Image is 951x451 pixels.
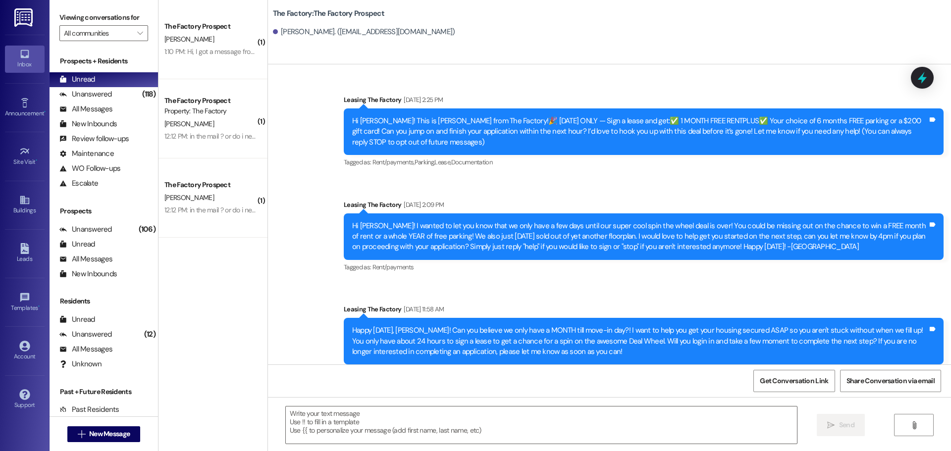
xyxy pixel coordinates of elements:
[344,200,944,213] div: Leasing The Factory
[14,8,35,27] img: ResiDesk Logo
[164,35,214,44] span: [PERSON_NAME]
[5,240,45,267] a: Leads
[140,87,158,102] div: (118)
[344,304,944,318] div: Leasing The Factory
[137,29,143,37] i: 
[415,158,435,166] span: Parking ,
[401,200,444,210] div: [DATE] 2:09 PM
[59,344,112,354] div: All Messages
[136,222,158,237] div: (106)
[164,132,295,141] div: 12:12 PM: in the mail ? or do i need to pick it up
[59,178,98,189] div: Escalate
[372,263,414,271] span: Rent/payments
[164,193,214,202] span: [PERSON_NAME]
[164,106,256,116] div: Property: The Factory
[67,426,141,442] button: New Message
[434,158,451,166] span: Lease ,
[44,108,46,115] span: •
[839,420,854,430] span: Send
[50,387,158,397] div: Past + Future Residents
[59,314,95,325] div: Unread
[164,205,295,214] div: 12:12 PM: in the mail ? or do i need to pick it up
[50,206,158,216] div: Prospects
[372,158,415,166] span: Rent/payments ,
[59,224,112,235] div: Unanswered
[59,104,112,114] div: All Messages
[164,47,653,56] div: 1:10 PM: Hi, I got a message from [PERSON_NAME] saying she has signed the paperwork and payed the...
[352,116,928,148] div: Hi [PERSON_NAME]! This is [PERSON_NAME] from The Factory!🎉 [DATE] ONLY — Sign a lease and get:✅ 1...
[59,149,114,159] div: Maintenance
[352,325,928,357] div: Happy [DATE], [PERSON_NAME]! Can you believe we only have a MONTH till move-in day?! I want to he...
[344,95,944,108] div: Leasing The Factory
[59,404,119,415] div: Past Residents
[344,260,944,274] div: Tagged as:
[59,269,117,279] div: New Inbounds
[164,119,214,128] span: [PERSON_NAME]
[36,157,37,164] span: •
[5,192,45,218] a: Buildings
[59,163,120,174] div: WO Follow-ups
[817,414,865,436] button: Send
[344,155,944,169] div: Tagged as:
[59,134,129,144] div: Review follow-ups
[5,46,45,72] a: Inbox
[5,289,45,316] a: Templates •
[164,180,256,190] div: The Factory Prospect
[142,327,158,342] div: (12)
[164,96,256,106] div: The Factory Prospect
[5,338,45,364] a: Account
[910,421,918,429] i: 
[59,329,112,340] div: Unanswered
[64,25,132,41] input: All communities
[827,421,835,429] i: 
[840,370,941,392] button: Share Conversation via email
[59,254,112,264] div: All Messages
[59,89,112,100] div: Unanswered
[50,296,158,306] div: Residents
[273,8,384,19] b: The Factory: The Factory Prospect
[59,10,148,25] label: Viewing conversations for
[760,376,828,386] span: Get Conversation Link
[846,376,935,386] span: Share Conversation via email
[401,95,443,105] div: [DATE] 2:25 PM
[5,386,45,413] a: Support
[50,56,158,66] div: Prospects + Residents
[164,21,256,32] div: The Factory Prospect
[401,304,444,314] div: [DATE] 11:58 AM
[78,430,85,438] i: 
[352,221,928,252] div: Hi [PERSON_NAME]! I wanted to let you know that we only have a few days until our super cool spin...
[59,239,95,250] div: Unread
[38,303,40,310] span: •
[59,119,117,129] div: New Inbounds
[5,143,45,170] a: Site Visit •
[753,370,835,392] button: Get Conversation Link
[59,359,102,369] div: Unknown
[273,27,455,37] div: [PERSON_NAME]. ([EMAIL_ADDRESS][DOMAIN_NAME])
[59,74,95,85] div: Unread
[89,429,130,439] span: New Message
[451,158,493,166] span: Documentation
